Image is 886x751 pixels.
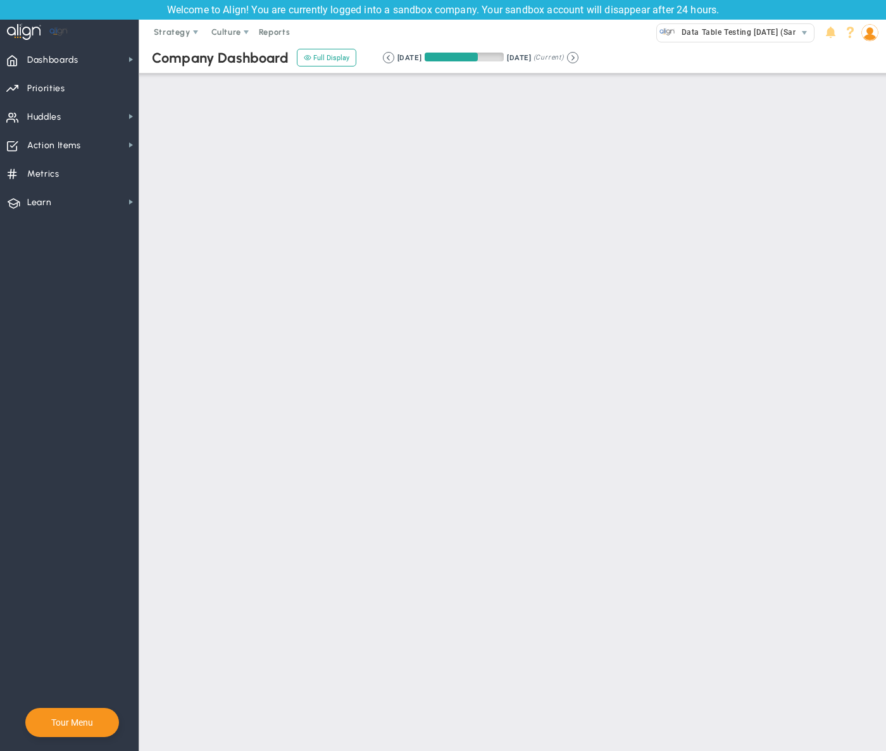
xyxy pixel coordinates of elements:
[297,49,356,66] button: Full Display
[152,49,289,66] span: Company Dashboard
[27,132,81,159] span: Action Items
[27,189,51,216] span: Learn
[533,52,564,63] span: (Current)
[861,24,878,41] img: 205826.Person.photo
[507,52,531,63] div: [DATE]
[27,47,78,73] span: Dashboards
[27,161,59,187] span: Metrics
[659,24,675,40] img: 33593.Company.photo
[675,24,820,41] span: Data Table Testing [DATE] (Sandbox)
[840,20,860,45] li: Help & Frequently Asked Questions (FAQ)
[397,52,421,63] div: [DATE]
[567,52,578,63] button: Go to next period
[425,53,504,61] div: Period Progress: 67% Day 61 of 90 with 29 remaining.
[821,20,840,45] li: Announcements
[253,20,297,45] span: Reports
[383,52,394,63] button: Go to previous period
[154,27,190,37] span: Strategy
[47,717,97,728] button: Tour Menu
[796,24,814,42] span: select
[27,104,61,130] span: Huddles
[211,27,241,37] span: Culture
[27,75,65,102] span: Priorities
